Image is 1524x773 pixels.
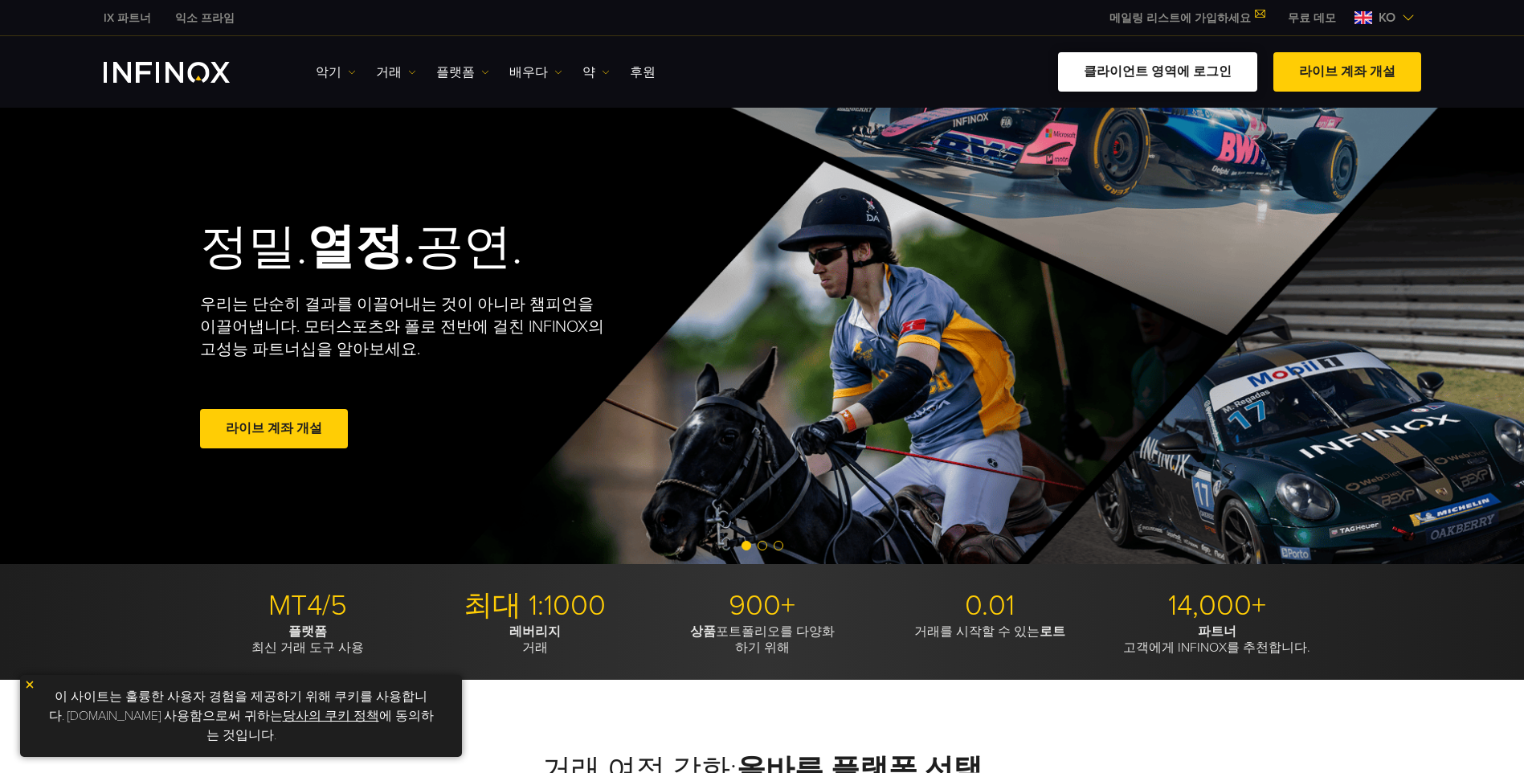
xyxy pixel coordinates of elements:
font: 라이브 계좌 개설 [226,420,322,436]
p: 최대 1:1000 [427,588,643,624]
span: 슬라이드 3으로 이동 [774,541,783,550]
a: 거래 [376,63,416,82]
p: 14,000+ [1109,588,1325,624]
a: INFINOX 로고 [104,62,268,83]
span: 슬라이드 1로 이동 [742,541,751,550]
a: 라이브 계좌 개설 [1273,52,1421,92]
strong: 열정. [307,219,415,276]
strong: 레버리지 [509,624,561,640]
a: 플랫폼 [436,63,489,82]
a: 악기 [316,63,356,82]
strong: 플랫폼 [288,624,327,640]
strong: 상품 [690,624,716,640]
font: 메일링 리스트에 가입하세요 [1109,11,1251,25]
a: 약 [582,63,610,82]
p: 900+ [655,588,870,624]
a: 라이브 계좌 개설 [200,409,348,448]
font: 약 [582,63,595,82]
span: 슬라이드 2로 이동 [758,541,767,550]
img: 노란색 닫기 아이콘 [24,679,35,690]
strong: 로트 [1040,624,1065,640]
font: 거래 [376,63,402,82]
strong: 파트너 [1198,624,1236,640]
p: 거래를 시작할 수 있는 [882,624,1097,640]
a: 당사의 쿠키 정책 [283,708,379,724]
h2: 정밀. 공연. [200,219,706,277]
a: 메일링 리스트에 가입하세요 [1097,11,1276,25]
p: MT4/5 [200,588,415,624]
font: 이 사이트는 훌륭한 사용자 경험을 제공하기 위해 쿠키를 사용합니다. [DOMAIN_NAME] 사용함으로써 귀하는 에 동의하는 것입니다. [49,689,434,743]
a: 클라이언트 영역에 로그인 [1058,52,1257,92]
a: 인피녹스 [92,10,163,27]
a: 배우다 [509,63,562,82]
font: 플랫폼 [436,63,475,82]
p: 포트폴리오를 다양화 하기 위해 [655,624,870,656]
p: 고객에게 INFINOX를 추천합니다. [1109,624,1325,656]
a: 후원 [630,63,656,82]
span: KO [1372,8,1402,27]
font: 배우다 [509,63,548,82]
p: 거래 [427,624,643,656]
p: 최신 거래 도구 사용 [200,624,415,656]
a: 인피녹스 메뉴 [1276,10,1348,27]
font: 악기 [316,63,341,82]
a: 인피녹스 [163,10,247,27]
p: 0.01 [882,588,1097,624]
font: 라이브 계좌 개설 [1299,63,1395,80]
p: 우리는 단순히 결과를 이끌어내는 것이 아니라 챔피언을 이끌어냅니다. 모터스포츠와 폴로 전반에 걸친 INFINOX의 고성능 파트너십을 알아보세요. [200,293,605,361]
